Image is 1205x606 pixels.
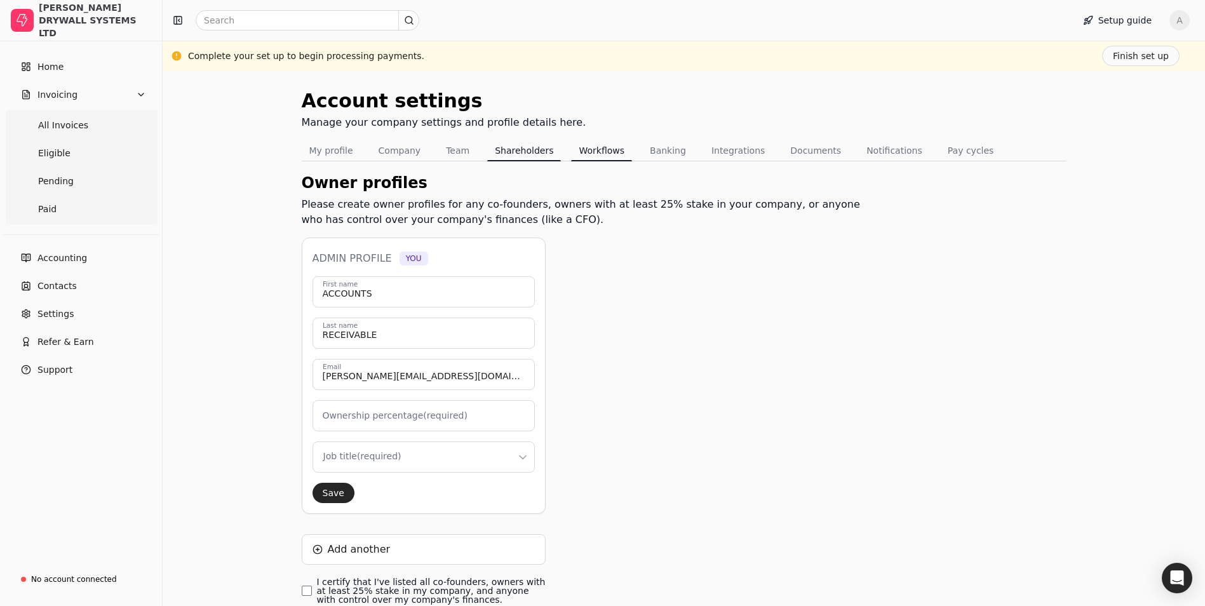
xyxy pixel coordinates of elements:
[642,140,694,161] button: Banking
[313,251,428,266] h3: Admin profile
[5,245,157,271] a: Accounting
[302,86,586,115] div: Account settings
[323,321,358,331] label: Last name
[323,450,401,463] div: Job title (required)
[323,409,468,422] label: Ownership percentage (required)
[302,172,871,194] div: Owner profiles
[5,357,157,382] button: Support
[39,1,151,39] div: [PERSON_NAME] DRYWALL SYSTEMS LTD
[8,168,154,194] a: Pending
[5,301,157,327] a: Settings
[783,140,849,161] button: Documents
[302,140,1067,161] nav: Tabs
[37,363,72,377] span: Support
[38,203,57,216] span: Paid
[31,574,117,585] div: No account connected
[371,140,429,161] button: Company
[302,197,871,227] div: Please create owner profiles for any co-founders, owners with at least 25% stake in your company,...
[5,329,157,354] button: Refer & Earn
[1162,563,1192,593] div: Open Intercom Messenger
[313,483,354,503] button: Save
[1169,10,1190,30] button: A
[323,362,341,372] label: Email
[188,50,424,63] div: Complete your set up to begin processing payments.
[302,115,586,130] div: Manage your company settings and profile details here.
[571,140,632,161] button: Workflows
[38,119,88,132] span: All Invoices
[38,147,71,160] span: Eligible
[37,279,77,293] span: Contacts
[487,140,561,161] button: Shareholders
[8,112,154,138] a: All Invoices
[5,82,157,107] button: Invoicing
[940,140,1002,161] button: Pay cycles
[406,253,422,264] span: You
[196,10,419,30] input: Search
[302,534,546,565] button: Add another
[438,140,477,161] button: Team
[5,568,157,591] a: No account connected
[5,54,157,79] a: Home
[38,175,74,188] span: Pending
[37,88,77,102] span: Invoicing
[37,335,94,349] span: Refer & Earn
[302,140,361,161] button: My profile
[1102,46,1180,66] button: Finish set up
[37,60,64,74] span: Home
[704,140,772,161] button: Integrations
[323,279,358,290] label: First name
[317,577,546,604] label: I certify that I've listed all co-founders, owners with at least 25% stake in my company, and any...
[37,252,87,265] span: Accounting
[1073,10,1162,30] button: Setup guide
[5,273,157,299] a: Contacts
[8,140,154,166] a: Eligible
[37,307,74,321] span: Settings
[8,196,154,222] a: Paid
[859,140,930,161] button: Notifications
